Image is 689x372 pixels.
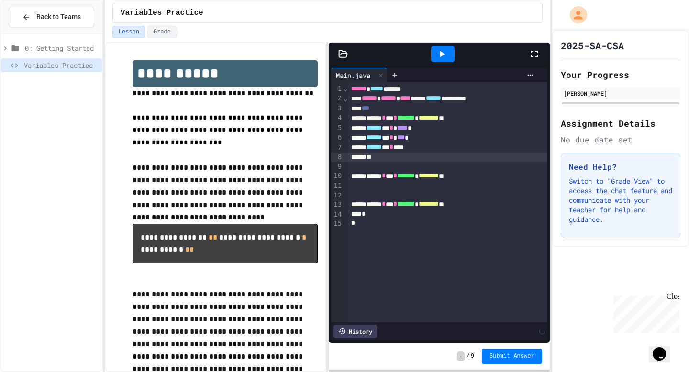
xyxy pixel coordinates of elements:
[331,133,343,142] div: 6
[112,26,145,38] button: Lesson
[331,162,343,172] div: 9
[331,200,343,209] div: 13
[4,4,66,61] div: Chat with us now!Close
[331,68,387,82] div: Main.java
[610,292,679,333] iframe: chat widget
[333,325,377,338] div: History
[561,134,680,145] div: No due date set
[24,60,98,70] span: Variables Practice
[561,117,680,130] h2: Assignment Details
[331,210,343,219] div: 14
[25,43,98,53] span: 0: Getting Started
[331,191,343,200] div: 12
[331,219,343,229] div: 15
[482,349,542,364] button: Submit Answer
[561,39,624,52] h1: 2025-SA-CSA
[331,171,343,181] div: 10
[471,352,474,360] span: 9
[331,94,343,103] div: 2
[331,181,343,191] div: 11
[9,7,94,27] button: Back to Teams
[343,85,348,92] span: Fold line
[649,334,679,362] iframe: chat widget
[331,104,343,113] div: 3
[331,84,343,94] div: 1
[331,143,343,153] div: 7
[147,26,177,38] button: Grade
[36,12,81,22] span: Back to Teams
[331,153,343,162] div: 8
[331,113,343,123] div: 4
[489,352,534,360] span: Submit Answer
[331,123,343,133] div: 5
[569,176,672,224] p: Switch to "Grade View" to access the chat feature and communicate with your teacher for help and ...
[561,68,680,81] h2: Your Progress
[569,161,672,173] h3: Need Help?
[457,351,464,361] span: -
[121,7,203,19] span: Variables Practice
[560,4,589,26] div: My Account
[564,89,678,98] div: [PERSON_NAME]
[467,352,470,360] span: /
[331,70,375,80] div: Main.java
[343,95,348,102] span: Fold line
